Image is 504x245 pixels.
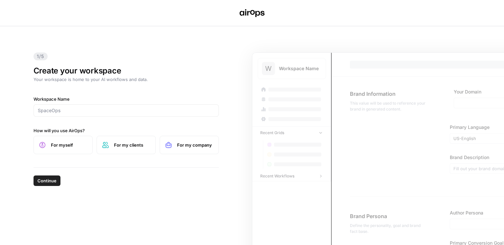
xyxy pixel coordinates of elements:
span: Continue [37,177,57,184]
h1: Create your workspace [34,66,219,76]
label: Workspace Name [34,96,219,102]
span: 1/5 [34,52,48,60]
button: Continue [34,175,60,186]
label: How will you use AirOps? [34,127,219,134]
span: For my company [177,142,213,148]
input: SpaceOps [38,107,215,114]
p: Your workspace is home to your AI workflows and data. [34,76,219,83]
span: For myself [51,142,87,148]
span: W [265,64,272,73]
span: For my clients [114,142,150,148]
